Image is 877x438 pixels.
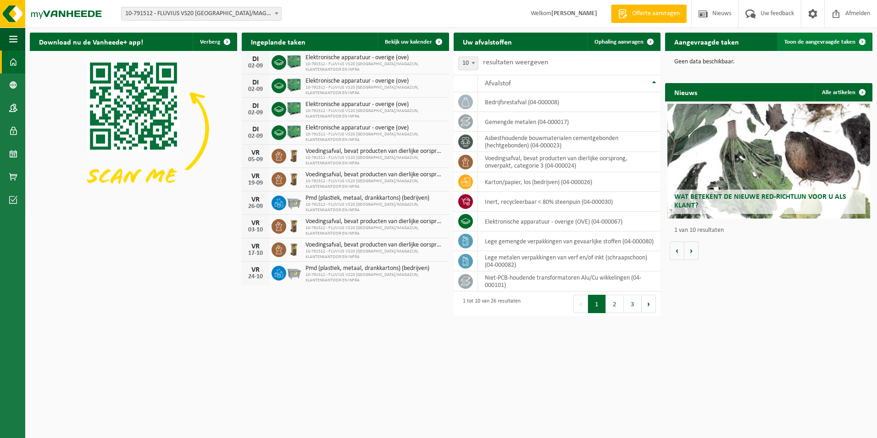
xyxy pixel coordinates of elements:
p: Geen data beschikbaar. [674,59,863,65]
a: Bekijk uw kalender [377,33,448,51]
div: VR [246,266,265,274]
span: 10-791512 - FLUVIUS VS20 [GEOGRAPHIC_DATA]/MAGAZIJN, KLANTENKANTOOR EN INFRA [305,272,444,283]
img: WB-0140-HPE-BN-01 [286,218,302,233]
td: bedrijfsrestafval (04-000008) [478,92,661,112]
span: 10-791512 - FLUVIUS VS20 [GEOGRAPHIC_DATA]/MAGAZIJN, KLANTENKANTOOR EN INFRA [305,225,444,236]
img: WB-0140-HPE-BN-01 [286,147,302,163]
button: Verberg [193,33,236,51]
img: WB-0140-HPE-BN-01 [286,171,302,186]
a: Toon de aangevraagde taken [777,33,871,51]
td: niet-PCB-houdende transformatoren Alu/Cu wikkelingen (04-000101) [478,271,661,292]
div: 03-10 [246,227,265,233]
div: 19-09 [246,180,265,186]
span: 10-791512 - FLUVIUS VS20 ANTWERPEN/MAGAZIJN, KLANTENKANTOOR EN INFRA - DEURNE [121,7,282,21]
span: 10 [458,56,478,70]
button: 2 [606,295,624,313]
span: 10-791512 - FLUVIUS VS20 [GEOGRAPHIC_DATA]/MAGAZIJN, KLANTENKANTOOR EN INFRA [305,202,444,213]
td: gemengde metalen (04-000017) [478,112,661,132]
td: elektronische apparatuur - overige (OVE) (04-000067) [478,212,661,231]
img: PB-HB-1400-HPE-GN-01 [286,77,302,93]
label: resultaten weergeven [483,59,548,66]
a: Offerte aanvragen [611,5,687,23]
span: Voedingsafval, bevat producten van dierlijke oorsprong, onverpakt, categorie 3 [305,171,444,179]
p: 1 van 10 resultaten [674,227,868,234]
span: 10-791512 - FLUVIUS VS20 [GEOGRAPHIC_DATA]/MAGAZIJN, KLANTENKANTOOR EN INFRA [305,62,444,73]
img: PB-HB-1400-HPE-GN-01 [286,124,302,140]
td: lege gemengde verpakkingen van gevaarlijke stoffen (04-000080) [478,231,661,251]
span: Elektronische apparatuur - overige (ove) [305,124,444,132]
span: Elektronische apparatuur - overige (ove) [305,54,444,62]
span: Voedingsafval, bevat producten van dierlijke oorsprong, onverpakt, categorie 3 [305,148,444,155]
td: voedingsafval, bevat producten van dierlijke oorsprong, onverpakt, categorie 3 (04-000024) [478,152,661,172]
h2: Aangevraagde taken [665,33,748,51]
span: Voedingsafval, bevat producten van dierlijke oorsprong, onverpakt, categorie 3 [305,218,444,225]
span: Wat betekent de nieuwe RED-richtlijn voor u als klant? [674,193,846,209]
div: VR [246,243,265,250]
div: 02-09 [246,110,265,116]
span: 10-791512 - FLUVIUS VS20 ANTWERPEN/MAGAZIJN, KLANTENKANTOOR EN INFRA - DEURNE [122,7,281,20]
div: VR [246,196,265,203]
div: VR [246,219,265,227]
div: 26-09 [246,203,265,210]
td: asbesthoudende bouwmaterialen cementgebonden (hechtgebonden) (04-000023) [478,132,661,152]
div: 02-09 [246,86,265,93]
span: Afvalstof [485,80,511,87]
img: WB-0140-HPE-BN-01 [286,241,302,257]
button: Volgende [684,241,699,260]
h2: Ingeplande taken [242,33,315,51]
h2: Uw afvalstoffen [454,33,521,51]
div: DI [246,79,265,86]
span: Bekijk uw kalender [385,39,432,45]
div: 24-10 [246,274,265,280]
span: Elektronische apparatuur - overige (ove) [305,78,444,85]
span: Offerte aanvragen [630,9,682,18]
div: 1 tot 10 van 26 resultaten [458,294,521,314]
img: WB-2500-GAL-GY-01 [286,264,302,280]
div: 02-09 [246,133,265,140]
span: 10-791512 - FLUVIUS VS20 [GEOGRAPHIC_DATA]/MAGAZIJN, KLANTENKANTOOR EN INFRA [305,179,444,190]
div: VR [246,173,265,180]
h2: Download nu de Vanheede+ app! [30,33,152,51]
button: 3 [624,295,642,313]
div: 05-09 [246,157,265,163]
a: Wat betekent de nieuwe RED-richtlijn voor u als klant? [667,104,871,219]
span: Elektronische apparatuur - overige (ove) [305,101,444,108]
strong: [PERSON_NAME] [551,10,597,17]
a: Ophaling aanvragen [587,33,660,51]
img: Download de VHEPlus App [30,51,237,207]
td: inert, recycleerbaar < 80% steenpuin (04-000030) [478,192,661,212]
span: Ophaling aanvragen [594,39,644,45]
img: PB-HB-1400-HPE-GN-01 [286,101,302,116]
span: 10-791512 - FLUVIUS VS20 [GEOGRAPHIC_DATA]/MAGAZIJN, KLANTENKANTOOR EN INFRA [305,108,444,119]
span: Toon de aangevraagde taken [784,39,855,45]
div: DI [246,56,265,63]
div: 17-10 [246,250,265,257]
div: 02-09 [246,63,265,69]
div: DI [246,126,265,133]
button: 1 [588,295,606,313]
span: 10-791512 - FLUVIUS VS20 [GEOGRAPHIC_DATA]/MAGAZIJN, KLANTENKANTOOR EN INFRA [305,249,444,260]
span: 10-791512 - FLUVIUS VS20 [GEOGRAPHIC_DATA]/MAGAZIJN, KLANTENKANTOOR EN INFRA [305,85,444,96]
span: Pmd (plastiek, metaal, drankkartons) (bedrijven) [305,195,444,202]
td: lege metalen verpakkingen van verf en/of inkt (schraapschoon) (04-000082) [478,251,661,271]
img: PB-HB-1400-HPE-GN-01 [286,54,302,69]
span: Voedingsafval, bevat producten van dierlijke oorsprong, onverpakt, categorie 3 [305,241,444,249]
div: VR [246,149,265,157]
button: Vorige [670,241,684,260]
button: Next [642,295,656,313]
span: 10 [459,57,478,70]
span: 10-791512 - FLUVIUS VS20 [GEOGRAPHIC_DATA]/MAGAZIJN, KLANTENKANTOOR EN INFRA [305,155,444,166]
div: DI [246,102,265,110]
td: karton/papier, los (bedrijven) (04-000026) [478,172,661,192]
h2: Nieuws [665,83,706,101]
span: 10-791512 - FLUVIUS VS20 [GEOGRAPHIC_DATA]/MAGAZIJN, KLANTENKANTOOR EN INFRA [305,132,444,143]
span: Verberg [200,39,220,45]
button: Previous [573,295,588,313]
a: Alle artikelen [815,83,871,101]
img: WB-2500-GAL-GY-01 [286,194,302,210]
span: Pmd (plastiek, metaal, drankkartons) (bedrijven) [305,265,444,272]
